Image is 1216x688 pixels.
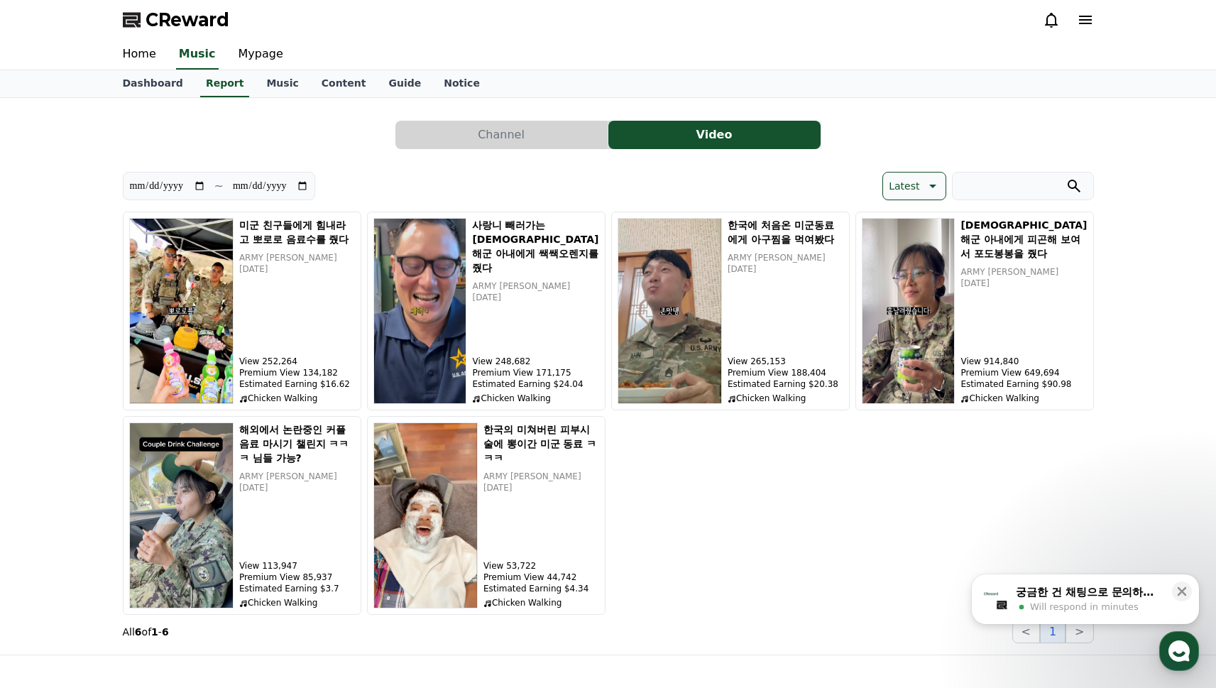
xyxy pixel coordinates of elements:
p: ARMY [PERSON_NAME] [239,471,355,482]
strong: 6 [162,626,169,638]
button: 1 [1040,621,1066,643]
p: Chicken Walking [728,393,843,404]
button: 미해군 아내에게 피곤해 보여서 포도봉봉을 줬다 [DEMOGRAPHIC_DATA]해군 아내에게 피곤해 보여서 포도봉봉을 줬다 ARMY [PERSON_NAME] [DATE] Vi... [855,212,1094,410]
a: Home [4,450,94,486]
p: ARMY [PERSON_NAME] [483,471,599,482]
button: < [1012,621,1040,643]
p: [DATE] [728,263,843,275]
p: [DATE] [483,482,599,493]
p: ARMY [PERSON_NAME] [960,266,1087,278]
p: [DATE] [239,482,355,493]
p: ~ [214,178,224,195]
a: Music [176,40,219,70]
p: View 53,722 [483,560,599,572]
button: > [1066,621,1093,643]
p: View 248,682 [472,356,598,367]
strong: 1 [151,626,158,638]
img: 해외에서 논란중인 커플 음료 마시기 챌린지 ㅋㅋㅋ 님들 가능? [129,422,234,608]
span: CReward [146,9,229,31]
p: Premium View 188,404 [728,367,843,378]
button: Channel [395,121,608,149]
p: Latest [889,176,919,196]
p: Premium View 171,175 [472,367,598,378]
h5: 사랑니 빼러가는 [DEMOGRAPHIC_DATA]해군 아내에게 쌕쌕오렌지를 줬다 [472,218,598,275]
p: All of - [123,625,169,639]
strong: 6 [135,626,142,638]
p: Estimated Earning $16.62 [239,378,355,390]
button: 사랑니 빼러가는 미해군 아내에게 쌕쌕오렌지를 줬다 사랑니 빼러가는 [DEMOGRAPHIC_DATA]해군 아내에게 쌕쌕오렌지를 줬다 ARMY [PERSON_NAME] [DATE... [367,212,606,410]
img: 미군 친구들에게 힘내라고 뽀로로 음료수를 줬다 [129,218,234,404]
p: Premium View 44,742 [483,572,599,583]
p: Chicken Walking [239,393,355,404]
p: ARMY [PERSON_NAME] [472,280,598,292]
span: Home [36,471,61,483]
p: Premium View 134,182 [239,367,355,378]
p: [DATE] [239,263,355,275]
h5: [DEMOGRAPHIC_DATA]해군 아내에게 피곤해 보여서 포도봉봉을 줬다 [960,218,1087,261]
p: Premium View 649,694 [960,367,1087,378]
a: Messages [94,450,183,486]
p: Estimated Earning $20.38 [728,378,843,390]
a: Settings [183,450,273,486]
p: View 265,153 [728,356,843,367]
img: 한국의 미쳐버린 피부시술에 뽕이간 미군 동료 ㅋㅋㅋ [373,422,478,608]
p: View 914,840 [960,356,1087,367]
a: Guide [377,70,432,97]
button: 한국의 미쳐버린 피부시술에 뽕이간 미군 동료 ㅋㅋㅋ 한국의 미쳐버린 피부시술에 뽕이간 미군 동료 ㅋㅋㅋ ARMY [PERSON_NAME] [DATE] View 53,722 P... [367,416,606,615]
p: Chicken Walking [483,597,599,608]
p: View 252,264 [239,356,355,367]
p: Estimated Earning $24.04 [472,378,598,390]
a: Notice [432,70,491,97]
p: View 113,947 [239,560,355,572]
img: 미해군 아내에게 피곤해 보여서 포도봉봉을 줬다 [862,218,955,404]
span: Messages [118,472,160,484]
button: 한국에 처음온 미군동료에게 아구찜을 먹여봤다 한국에 처음온 미군동료에게 아구찜을 먹여봤다 ARMY [PERSON_NAME] [DATE] View 265,153 Premium ... [611,212,850,410]
a: Home [111,40,168,70]
img: 사랑니 빼러가는 미해군 아내에게 쌕쌕오렌지를 줬다 [373,218,467,404]
p: Chicken Walking [960,393,1087,404]
p: ARMY [PERSON_NAME] [728,252,843,263]
p: Estimated Earning $3.7 [239,583,355,594]
img: 한국에 처음온 미군동료에게 아구찜을 먹여봤다 [618,218,722,404]
p: Estimated Earning $90.98 [960,378,1087,390]
a: Music [255,70,310,97]
p: Estimated Earning $4.34 [483,583,599,594]
p: Premium View 85,937 [239,572,355,583]
p: [DATE] [472,292,598,303]
a: Mypage [227,40,295,70]
h5: 미군 친구들에게 힘내라고 뽀로로 음료수를 줬다 [239,218,355,246]
p: Chicken Walking [239,597,355,608]
p: [DATE] [960,278,1087,289]
h5: 한국에 처음온 미군동료에게 아구찜을 먹여봤다 [728,218,843,246]
a: CReward [123,9,229,31]
button: 해외에서 논란중인 커플 음료 마시기 챌린지 ㅋㅋㅋ 님들 가능? 해외에서 논란중인 커플 음료 마시기 챌린지 ㅋㅋㅋ 님들 가능? ARMY [PERSON_NAME] [DATE] V... [123,416,361,615]
button: Latest [882,172,946,200]
h5: 해외에서 논란중인 커플 음료 마시기 챌린지 ㅋㅋㅋ 님들 가능? [239,422,355,465]
p: ARMY [PERSON_NAME] [239,252,355,263]
a: Dashboard [111,70,195,97]
p: Chicken Walking [472,393,598,404]
h5: 한국의 미쳐버린 피부시술에 뽕이간 미군 동료 ㅋㅋㅋ [483,422,599,465]
a: Content [310,70,378,97]
span: Settings [210,471,245,483]
button: 미군 친구들에게 힘내라고 뽀로로 음료수를 줬다 미군 친구들에게 힘내라고 뽀로로 음료수를 줬다 ARMY [PERSON_NAME] [DATE] View 252,264 Premiu... [123,212,361,410]
a: Report [200,70,250,97]
button: Video [608,121,821,149]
